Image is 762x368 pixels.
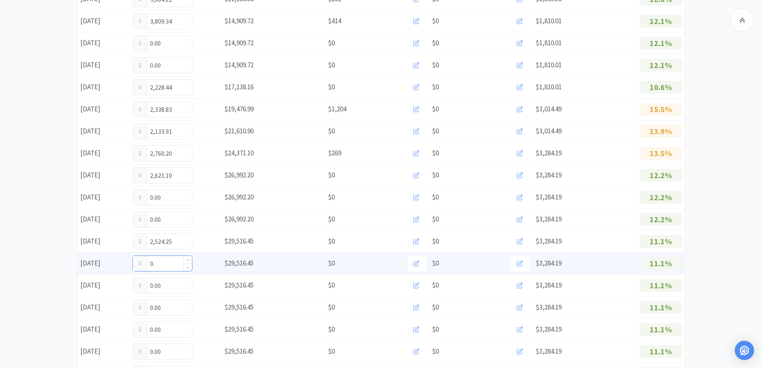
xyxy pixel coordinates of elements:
span: $0 [432,280,439,291]
span: $29,516.45 [224,347,254,356]
div: [DATE] [78,79,130,95]
span: $0 [328,346,335,357]
p: 15.5% [640,103,682,116]
div: [DATE] [78,101,130,117]
span: $3,284.19 [536,303,562,312]
span: $0 [432,302,439,313]
span: Increase Value [184,256,192,263]
span: $3,284.19 [536,171,562,179]
div: [DATE] [78,211,130,227]
span: $0 [432,16,439,26]
span: $0 [328,302,335,313]
span: $3,284.19 [536,325,562,334]
span: $1,204 [328,104,346,115]
span: $0 [328,192,335,203]
span: $0 [432,104,439,115]
span: $0 [432,82,439,93]
span: $24,371.10 [224,149,254,157]
div: [DATE] [78,299,130,316]
span: $0 [432,214,439,225]
span: $0 [328,258,335,269]
p: 12.1% [640,15,682,28]
div: [DATE] [78,57,130,73]
p: 12.2% [640,213,682,226]
span: $1,810.01 [536,60,562,69]
span: $3,284.19 [536,281,562,290]
span: $14,909.72 [224,16,254,25]
span: $26,992.20 [224,171,254,179]
span: $0 [328,280,335,291]
span: $3,014.49 [536,127,562,135]
div: [DATE] [78,255,130,271]
p: 12.1% [640,37,682,50]
div: [DATE] [78,145,130,161]
p: 11.1% [640,301,682,314]
span: $3,284.19 [536,237,562,245]
span: $17,138.16 [224,82,254,91]
p: 11.1% [640,235,682,248]
p: 13.5% [640,147,682,160]
span: $414 [328,16,341,26]
i: icon: up [186,259,189,261]
span: $0 [432,148,439,159]
div: [DATE] [78,123,130,139]
p: 11.1% [640,345,682,358]
i: icon: down [186,266,189,269]
p: 12.1% [640,59,682,72]
span: $3,284.19 [536,259,562,267]
p: 12.2% [640,169,682,182]
span: $29,516.45 [224,325,254,334]
p: 13.9% [640,125,682,138]
span: $0 [328,324,335,335]
span: $1,810.01 [536,82,562,91]
span: $0 [328,236,335,247]
div: Open Intercom Messenger [735,341,754,360]
span: $3,014.49 [536,105,562,113]
div: [DATE] [78,189,130,205]
span: $14,909.72 [224,38,254,47]
span: $1,810.01 [536,16,562,25]
span: $29,516.45 [224,237,254,245]
p: 10.6% [640,81,682,94]
span: $0 [432,346,439,357]
span: $269 [328,148,341,159]
span: Decrease Value [184,263,192,271]
span: $26,992.20 [224,215,254,223]
div: [DATE] [78,343,130,360]
span: $0 [432,192,439,203]
div: [DATE] [78,321,130,338]
div: [DATE] [78,233,130,249]
span: $0 [328,82,335,93]
span: $0 [328,60,335,70]
span: $29,516.45 [224,259,254,267]
span: $3,284.19 [536,193,562,201]
p: 12.2% [640,191,682,204]
span: $0 [432,38,439,48]
span: $0 [328,126,335,137]
span: $0 [432,324,439,335]
span: $0 [328,170,335,181]
div: [DATE] [78,167,130,183]
span: $0 [432,126,439,137]
p: 11.1% [640,257,682,270]
p: 11.1% [640,279,682,292]
span: $19,476.99 [224,105,254,113]
span: $0 [432,60,439,70]
span: $3,284.19 [536,215,562,223]
span: $0 [432,170,439,181]
span: $3,284.19 [536,347,562,356]
span: $1,810.01 [536,38,562,47]
span: $29,516.45 [224,281,254,290]
span: $0 [328,214,335,225]
span: $3,284.19 [536,149,562,157]
span: $0 [432,258,439,269]
span: $0 [328,38,335,48]
span: $26,992.20 [224,193,254,201]
p: 11.1% [640,323,682,336]
div: [DATE] [78,35,130,51]
span: $0 [432,236,439,247]
div: [DATE] [78,13,130,29]
span: $14,909.72 [224,60,254,69]
span: $21,610.90 [224,127,254,135]
span: $29,516.45 [224,303,254,312]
